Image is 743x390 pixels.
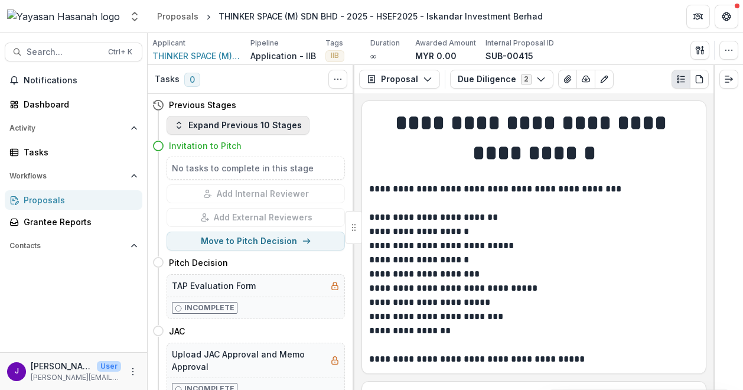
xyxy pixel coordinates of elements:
[184,73,200,87] span: 0
[7,9,120,24] img: Yayasan Hasanah logo
[169,99,236,111] h4: Previous Stages
[9,124,126,132] span: Activity
[172,279,256,292] h5: TAP Evaluation Form
[15,368,19,375] div: Jeffrey
[126,5,143,28] button: Open entity switcher
[167,184,345,203] button: Add Internal Reviewer
[485,38,554,48] p: Internal Proposal ID
[24,194,133,206] div: Proposals
[5,43,142,61] button: Search...
[325,38,343,48] p: Tags
[5,167,142,186] button: Open Workflows
[27,47,101,57] span: Search...
[328,70,347,89] button: Toggle View Cancelled Tasks
[169,325,185,337] h4: JAC
[595,70,614,89] button: Edit as form
[219,10,543,22] div: THINKER SPACE (M) SDN BHD - 2025 - HSEF2025 - Iskandar Investment Berhad
[715,5,738,28] button: Get Help
[359,70,440,89] button: Proposal
[5,71,142,90] button: Notifications
[719,70,738,89] button: Expand right
[97,361,121,372] p: User
[250,38,279,48] p: Pipeline
[126,365,140,379] button: More
[686,5,710,28] button: Partners
[690,70,709,89] button: PDF view
[184,303,234,313] p: Incomplete
[24,216,133,228] div: Grantee Reports
[169,256,228,269] h4: Pitch Decision
[558,70,577,89] button: View Attached Files
[5,142,142,162] a: Tasks
[169,139,242,152] h4: Invitation to Pitch
[250,50,316,62] p: Application - IIB
[9,242,126,250] span: Contacts
[152,8,548,25] nav: breadcrumb
[450,70,553,89] button: Due Diligence2
[5,119,142,138] button: Open Activity
[331,51,339,60] span: IIB
[5,190,142,210] a: Proposals
[5,236,142,255] button: Open Contacts
[24,146,133,158] div: Tasks
[24,76,138,86] span: Notifications
[106,45,135,58] div: Ctrl + K
[5,95,142,114] a: Dashboard
[370,50,376,62] p: ∞
[172,162,340,174] h5: No tasks to complete in this stage
[9,172,126,180] span: Workflows
[167,208,345,227] button: Add External Reviewers
[370,38,400,48] p: Duration
[485,50,533,62] p: SUB-00415
[24,98,133,110] div: Dashboard
[155,74,180,84] h3: Tasks
[415,38,476,48] p: Awarded Amount
[167,232,345,251] button: Move to Pitch Decision
[172,348,325,373] h5: Upload JAC Approval and Memo Approval
[31,360,92,372] p: [PERSON_NAME]
[672,70,690,89] button: Plaintext view
[152,8,203,25] a: Proposals
[167,116,309,135] button: Expand Previous 10 Stages
[31,372,121,383] p: [PERSON_NAME][EMAIL_ADDRESS][DOMAIN_NAME]
[415,50,457,62] p: MYR 0.00
[152,50,241,62] a: THINKER SPACE (M) SDN BHD
[157,10,198,22] div: Proposals
[5,212,142,232] a: Grantee Reports
[152,38,185,48] p: Applicant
